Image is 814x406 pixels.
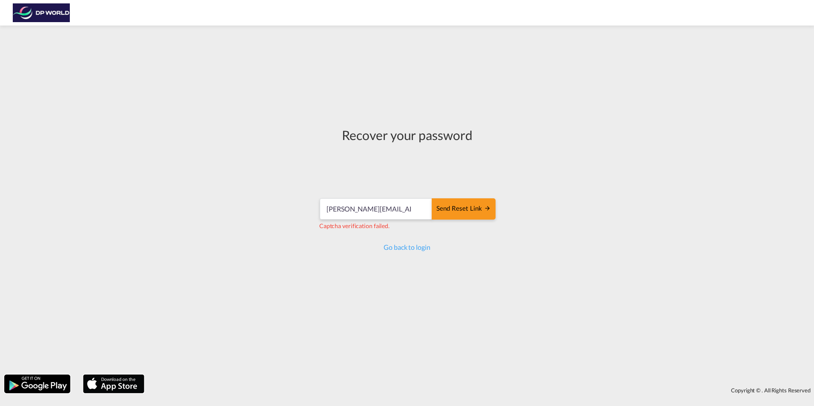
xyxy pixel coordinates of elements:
iframe: reCAPTCHA [342,152,472,186]
input: Email [320,198,433,220]
img: google.png [3,374,71,394]
img: c08ca190194411f088ed0f3ba295208c.png [13,3,70,23]
md-icon: icon-arrow-right [484,205,491,212]
span: Captcha verification failed. [319,222,390,229]
div: Copyright © . All Rights Reserved [149,383,814,397]
div: Recover your password [318,126,496,144]
img: apple.png [82,374,145,394]
button: SEND RESET LINK [432,198,496,220]
div: Send reset link [436,204,491,214]
a: Go back to login [384,243,430,251]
